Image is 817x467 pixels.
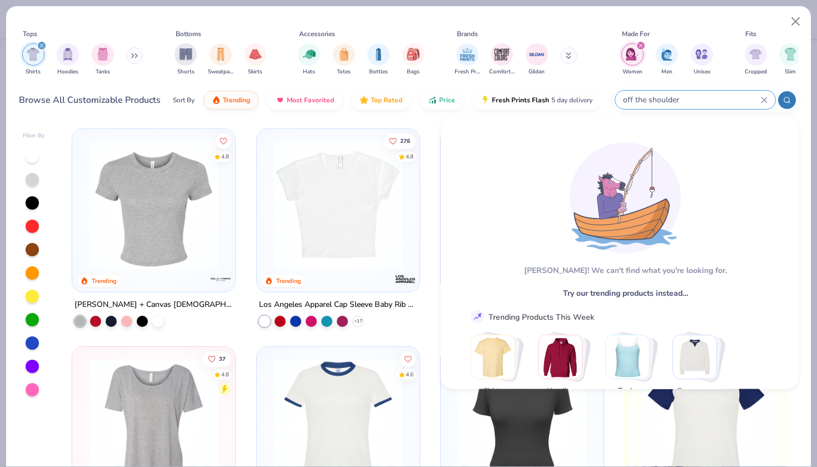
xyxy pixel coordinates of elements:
[208,68,233,76] span: Sweatpants
[691,43,713,76] button: filter button
[471,335,515,379] img: Shirts
[173,95,195,105] div: Sort By
[779,43,801,76] div: filter for Slim
[745,43,767,76] div: filter for Cropped
[221,152,229,161] div: 4.8
[472,91,601,110] button: Fresh Prints Flash5 day delivery
[210,268,232,290] img: Bella + Canvas logo
[62,48,74,61] img: Hoodies Image
[542,385,578,396] span: Hoodies
[26,68,41,76] span: Shirts
[57,68,78,76] span: Hoodies
[259,298,417,312] div: Los Angeles Apparel Cap Sleeve Baby Rib Crop Top
[455,68,480,76] span: Fresh Prints
[97,48,109,61] img: Tanks Image
[208,43,233,76] div: filter for Sweatpants
[353,318,362,325] span: + 17
[338,48,350,61] img: Totes Image
[367,43,390,76] button: filter button
[489,43,515,76] button: filter button
[23,29,37,39] div: Tops
[622,68,642,76] span: Women
[215,48,227,61] img: Sweatpants Image
[22,43,44,76] div: filter for Shirts
[626,48,639,61] img: Women Image
[360,96,368,105] img: TopRated.gif
[481,96,490,105] img: flash.gif
[223,96,250,105] span: Trending
[405,152,413,161] div: 4.8
[337,68,351,76] span: Totes
[526,43,548,76] button: filter button
[96,68,110,76] span: Tanks
[177,68,195,76] span: Shorts
[779,43,801,76] button: filter button
[471,335,522,401] button: Stack Card Button Shirts
[656,43,678,76] button: filter button
[298,43,320,76] div: filter for Hats
[203,91,258,110] button: Trending
[219,356,226,362] span: 37
[494,46,510,63] img: Comfort Colors Image
[400,138,410,143] span: 276
[369,68,388,76] span: Bottles
[472,312,482,322] img: trend_line.gif
[459,46,476,63] img: Fresh Prints Image
[180,48,192,61] img: Shorts Image
[267,91,342,110] button: Most Favorited
[402,43,425,76] div: filter for Bags
[244,43,266,76] button: filter button
[622,29,650,39] div: Made For
[745,43,767,76] button: filter button
[439,96,455,105] span: Price
[333,43,355,76] button: filter button
[661,68,672,76] span: Men
[745,29,756,39] div: Fits
[562,287,688,299] span: Try our trending products instead…
[22,43,44,76] button: filter button
[676,385,713,396] span: Crewnecks
[621,43,644,76] button: filter button
[19,93,161,107] div: Browse All Customizable Products
[551,94,592,107] span: 5 day delivery
[407,48,419,61] img: Bags Image
[489,68,515,76] span: Comfort Colors
[455,43,480,76] button: filter button
[672,335,724,401] button: Stack Card Button Crewnecks
[303,48,316,61] img: Hats Image
[276,96,285,105] img: most_fav.gif
[83,140,224,270] img: aa15adeb-cc10-480b-b531-6e6e449d5067
[621,43,644,76] div: filter for Women
[74,298,233,312] div: [PERSON_NAME] + Canvas [DEMOGRAPHIC_DATA]' Micro Ribbed Baby Tee
[27,48,39,61] img: Shirts Image
[622,93,761,106] input: Try "T-Shirt"
[400,351,415,367] button: Like
[606,335,649,379] img: Tanks
[691,43,713,76] div: filter for Unisex
[455,43,480,76] div: filter for Fresh Prints
[92,43,114,76] button: filter button
[268,140,409,270] img: b0603986-75a5-419a-97bc-283c66fe3a23
[299,29,335,39] div: Accessories
[785,68,796,76] span: Slim
[303,68,315,76] span: Hats
[489,43,515,76] div: filter for Comfort Colors
[673,335,716,379] img: Crewnecks
[420,91,464,110] button: Price
[656,43,678,76] div: filter for Men
[394,268,416,290] img: Los Angeles Apparel logo
[176,29,201,39] div: Bottoms
[212,96,221,105] img: trending.gif
[529,46,545,63] img: Gildan Image
[216,133,231,148] button: Like
[492,96,549,105] span: Fresh Prints Flash
[524,265,726,276] div: [PERSON_NAME]! We can't find what you're looking for.
[23,132,45,140] div: Filter By
[402,43,425,76] button: filter button
[570,142,681,254] img: Loading...
[694,68,710,76] span: Unisex
[529,68,545,76] span: Gildan
[202,351,231,367] button: Like
[333,43,355,76] div: filter for Totes
[244,43,266,76] div: filter for Skirts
